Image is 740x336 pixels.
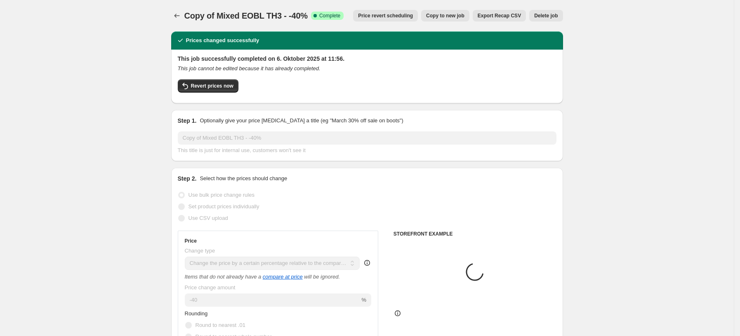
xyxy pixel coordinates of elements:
[263,274,303,280] button: compare at price
[191,83,233,89] span: Revert prices now
[178,147,306,153] span: This title is just for internal use, customers won't see it
[178,117,197,125] h2: Step 1.
[185,248,215,254] span: Change type
[200,174,287,183] p: Select how the prices should change
[534,12,558,19] span: Delete job
[185,238,197,244] h3: Price
[358,12,413,19] span: Price revert scheduling
[178,65,321,71] i: This job cannot be edited because it has already completed.
[178,131,556,145] input: 30% off holiday sale
[426,12,464,19] span: Copy to new job
[189,192,255,198] span: Use bulk price change rules
[200,117,403,125] p: Optionally give your price [MEDICAL_DATA] a title (eg "March 30% off sale on boots")
[189,215,228,221] span: Use CSV upload
[178,79,238,93] button: Revert prices now
[394,231,556,237] h6: STOREFRONT EXAMPLE
[184,11,308,20] span: Copy of Mixed EOBL TH3 - -40%
[478,12,521,19] span: Export Recap CSV
[171,10,183,21] button: Price change jobs
[361,297,366,303] span: %
[196,322,245,328] span: Round to nearest .01
[421,10,469,21] button: Copy to new job
[185,274,262,280] i: Items that do not already have a
[189,203,259,210] span: Set product prices individually
[178,174,197,183] h2: Step 2.
[473,10,526,21] button: Export Recap CSV
[319,12,340,19] span: Complete
[185,284,236,291] span: Price change amount
[185,310,208,317] span: Rounding
[363,259,371,267] div: help
[529,10,563,21] button: Delete job
[185,293,360,307] input: -20
[186,36,259,45] h2: Prices changed successfully
[353,10,418,21] button: Price revert scheduling
[304,274,340,280] i: will be ignored.
[178,55,556,63] h2: This job successfully completed on 6. Oktober 2025 at 11:56.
